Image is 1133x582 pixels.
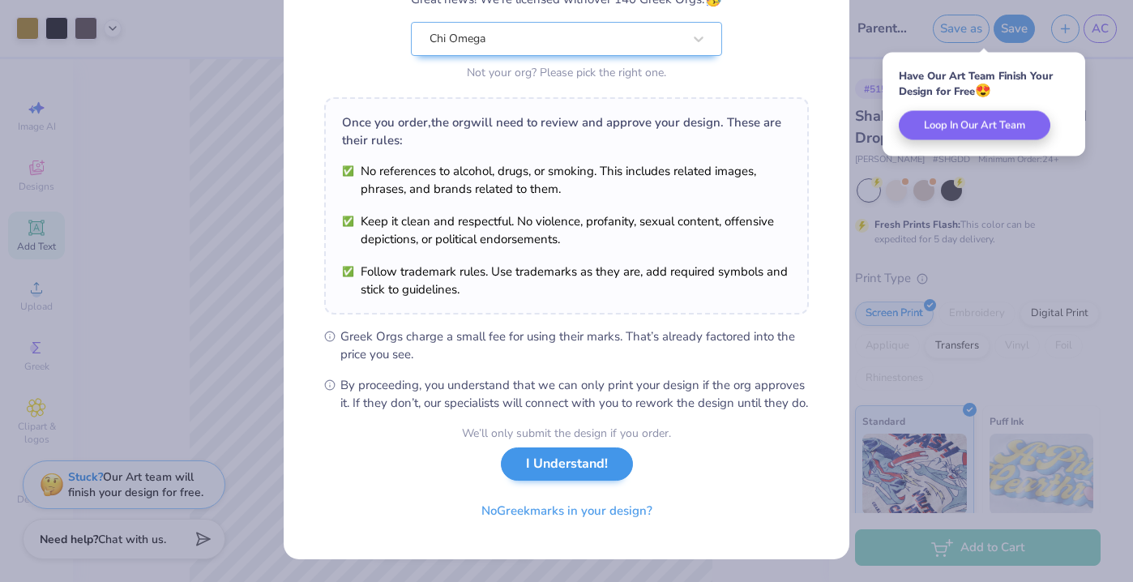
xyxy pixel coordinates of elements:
[411,64,722,81] div: Not your org? Please pick the right one.
[899,69,1069,99] div: Have Our Art Team Finish Your Design for Free
[342,263,791,298] li: Follow trademark rules. Use trademarks as they are, add required symbols and stick to guidelines.
[342,212,791,248] li: Keep it clean and respectful. No violence, profanity, sexual content, offensive depictions, or po...
[342,162,791,198] li: No references to alcohol, drugs, or smoking. This includes related images, phrases, and brands re...
[340,376,809,412] span: By proceeding, you understand that we can only print your design if the org approves it. If they ...
[340,327,809,363] span: Greek Orgs charge a small fee for using their marks. That’s already factored into the price you see.
[899,111,1050,140] button: Loop In Our Art Team
[468,494,666,528] button: NoGreekmarks in your design?
[975,82,991,100] span: 😍
[462,425,671,442] div: We’ll only submit the design if you order.
[342,113,791,149] div: Once you order, the org will need to review and approve your design. These are their rules:
[501,447,633,481] button: I Understand!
